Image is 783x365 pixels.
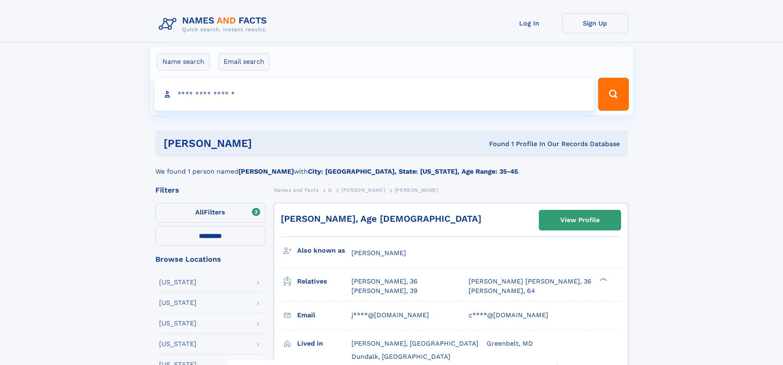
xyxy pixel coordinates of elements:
a: Sign Up [562,13,628,33]
div: [US_STATE] [159,279,196,286]
span: [PERSON_NAME], [GEOGRAPHIC_DATA] [351,339,478,347]
span: [PERSON_NAME] [341,187,385,193]
a: Log In [497,13,562,33]
b: City: [GEOGRAPHIC_DATA], State: [US_STATE], Age Range: 35-45 [308,167,518,175]
b: [PERSON_NAME] [238,167,294,175]
label: Name search [157,53,210,70]
div: [US_STATE] [159,300,196,306]
span: Greenbelt, MD [487,339,533,347]
div: View Profile [560,211,600,230]
span: Dundalk, [GEOGRAPHIC_DATA] [351,353,450,360]
a: View Profile [539,210,621,230]
div: ❯ [598,277,607,282]
a: [PERSON_NAME] [341,185,385,195]
span: [PERSON_NAME] [351,249,406,257]
a: Names and Facts [274,185,319,195]
div: Browse Locations [155,256,266,263]
span: All [195,208,204,216]
label: Email search [218,53,270,70]
div: Found 1 Profile In Our Records Database [370,139,620,149]
a: G [328,185,332,195]
input: search input [155,78,595,111]
a: [PERSON_NAME] [PERSON_NAME], 36 [469,277,591,286]
div: We found 1 person named with . [155,157,628,177]
div: [US_STATE] [159,341,196,347]
a: [PERSON_NAME], Age [DEMOGRAPHIC_DATA] [281,214,481,224]
h3: Lived in [297,337,351,351]
a: [PERSON_NAME], 39 [351,286,418,295]
label: Filters [155,203,266,223]
h3: Relatives [297,274,351,288]
h3: Email [297,308,351,322]
div: [US_STATE] [159,320,196,327]
a: [PERSON_NAME], 64 [469,286,535,295]
button: Search Button [598,78,628,111]
h3: Also known as [297,244,351,258]
img: Logo Names and Facts [155,13,274,35]
a: [PERSON_NAME], 36 [351,277,418,286]
div: Filters [155,186,266,194]
span: [PERSON_NAME] [395,187,439,193]
h1: [PERSON_NAME] [164,138,371,149]
span: G [328,187,332,193]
